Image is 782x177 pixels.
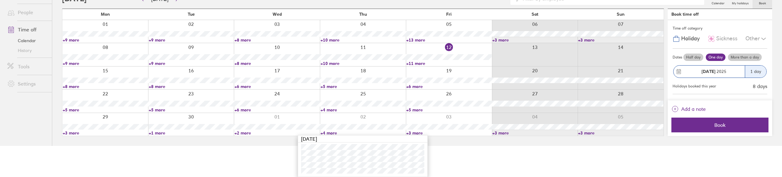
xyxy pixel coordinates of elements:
[149,130,234,136] a: +1 more
[149,37,234,43] a: +9 more
[320,61,406,66] a: +10 more
[492,130,578,136] a: +3 more
[676,122,764,128] span: Book
[671,104,706,114] button: Add a note
[149,107,234,113] a: +5 more
[2,36,52,46] a: Calendar
[2,60,52,73] a: Tools
[273,12,282,17] span: Wed
[673,24,767,33] div: Time off category
[2,78,52,90] a: Settings
[671,118,768,132] button: Book
[728,54,762,61] label: More than a day
[2,46,52,55] a: History
[234,107,320,113] a: +6 more
[683,54,703,61] label: Half day
[2,23,52,36] a: Time off
[149,84,234,89] a: +8 more
[320,37,406,43] a: +10 more
[745,66,766,78] div: 1 day
[188,12,195,17] span: Tue
[63,130,148,136] a: +3 more
[578,37,663,43] a: +3 more
[234,37,320,43] a: +8 more
[406,61,492,66] a: +11 more
[234,61,320,66] a: +8 more
[716,35,737,42] span: Sickness
[63,37,148,43] a: +9 more
[320,130,406,136] a: +4 more
[234,130,320,136] a: +2 more
[706,54,725,61] label: One day
[63,61,148,66] a: +9 more
[492,37,578,43] a: +3 more
[63,107,148,113] a: +5 more
[298,135,427,143] div: [DATE]
[406,130,492,136] a: +3 more
[701,69,726,74] span: 2025
[673,100,692,105] span: Description
[406,107,492,113] a: +5 more
[406,37,492,43] a: +13 more
[673,62,767,81] button: [DATE] 20251 day
[671,12,699,17] div: Book time off
[446,12,452,17] span: Fri
[745,33,767,45] div: Other
[673,55,682,59] span: Dates
[359,12,367,17] span: Thu
[753,83,767,89] div: 8 days
[532,12,538,17] span: Sat
[681,104,706,114] span: Add a note
[701,69,715,74] strong: [DATE]
[320,84,406,89] a: +5 more
[2,6,52,18] a: People
[234,84,320,89] a: +6 more
[149,61,234,66] a: +9 more
[63,84,148,89] a: +8 more
[681,35,700,42] span: Holiday
[617,12,625,17] span: Sun
[406,84,492,89] a: +6 more
[578,130,663,136] a: +3 more
[101,12,110,17] span: Mon
[320,107,406,113] a: +4 more
[673,84,716,88] div: Holidays booked this year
